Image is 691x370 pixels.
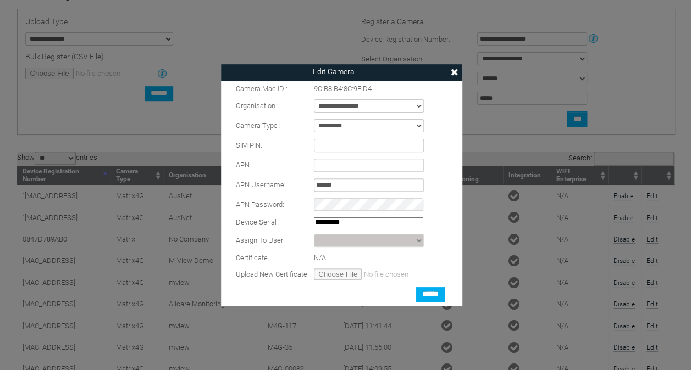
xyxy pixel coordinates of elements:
span: Camera Type : [236,121,281,130]
span: Edit Camera [313,67,355,76]
span: APN Username: [236,181,286,189]
span: N/A [314,254,326,262]
span: APN: [236,161,251,169]
span: Organisation : [236,102,279,110]
span: Upload New Certificate [236,270,307,278]
span: Assign To User [236,236,283,244]
span: SIM PIN: [236,141,262,149]
span: Certificate [236,254,268,262]
span: 9C:B8:B4:8C:9E:D4 [314,85,372,93]
span: APN Password: [236,200,284,209]
span: Device Serial : [236,218,280,226]
span: Camera Mac ID : [236,85,288,93]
